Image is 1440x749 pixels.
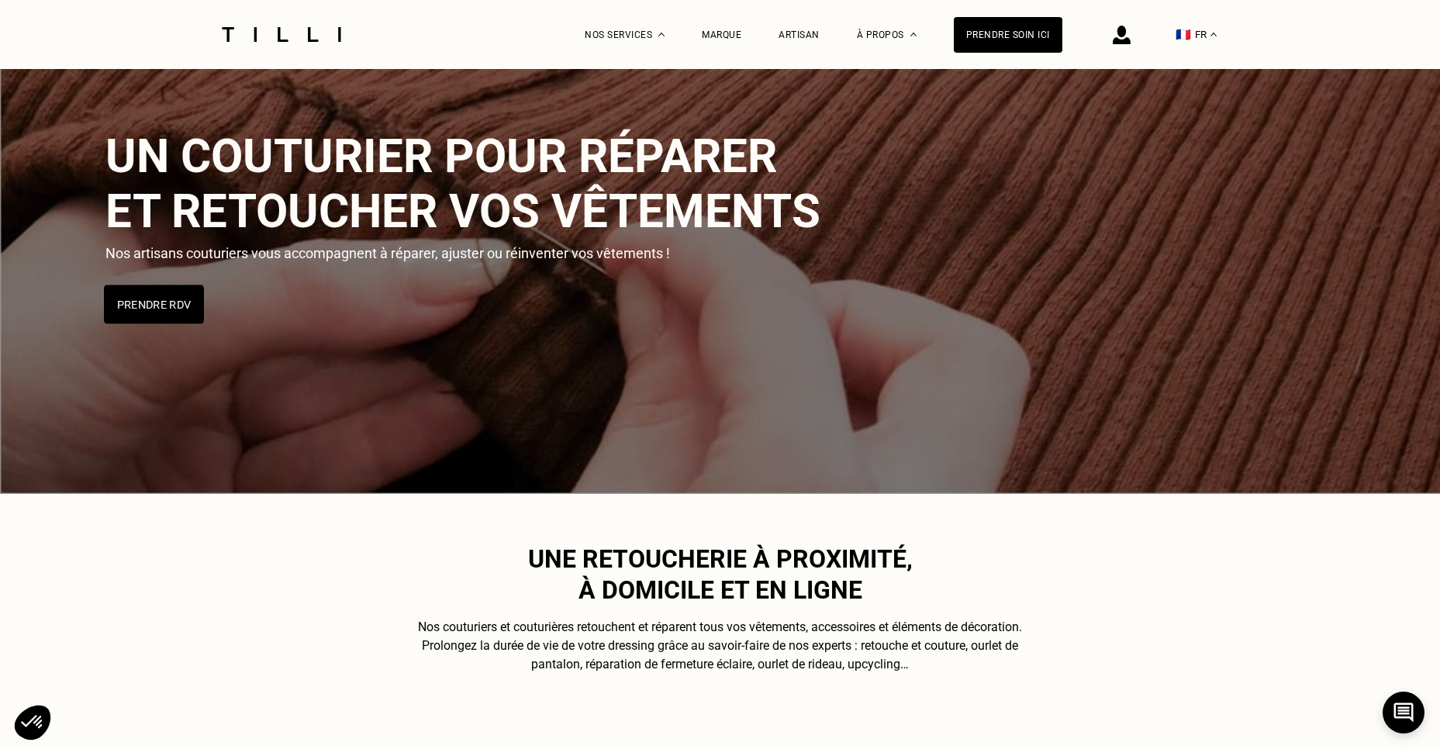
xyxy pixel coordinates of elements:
[910,33,917,36] img: Menu déroulant à propos
[528,544,913,574] span: Une retoucherie à proximité,
[1113,26,1131,44] img: icône connexion
[658,33,665,36] img: Menu déroulant
[216,27,347,42] img: Logo du service de couturière Tilli
[418,620,1022,671] span: Nos couturiers et couturières retouchent et réparent tous vos vêtements, accessoires et éléments ...
[702,29,741,40] a: Marque
[578,575,862,605] span: à domicile et en ligne
[1176,27,1191,42] span: 🇫🇷
[105,128,777,183] span: Un couturier pour réparer
[104,285,204,323] button: Prendre RDV
[105,183,820,238] span: et retoucher vos vêtements
[1210,33,1217,36] img: menu déroulant
[105,244,680,261] p: Nos artisans couturiers vous accompagnent à réparer, ajuster ou réinventer vos vêtements !
[954,17,1062,53] a: Prendre soin ici
[779,29,820,40] a: Artisan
